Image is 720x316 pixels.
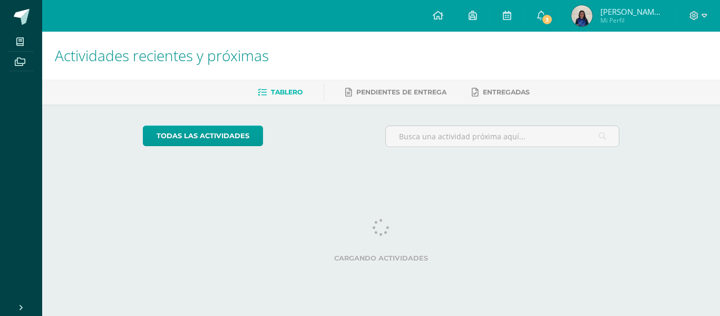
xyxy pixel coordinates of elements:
[356,88,446,96] span: Pendientes de entrega
[600,6,664,17] span: [PERSON_NAME] [PERSON_NAME]
[143,126,263,146] a: todas las Actividades
[55,45,269,65] span: Actividades recientes y próximas
[600,16,664,25] span: Mi Perfil
[571,5,592,26] img: 2704aaa29d1fe1aee5d09515aa75023f.png
[271,88,303,96] span: Tablero
[258,84,303,101] a: Tablero
[541,14,553,25] span: 3
[143,254,620,262] label: Cargando actividades
[386,126,619,147] input: Busca una actividad próxima aquí...
[472,84,530,101] a: Entregadas
[483,88,530,96] span: Entregadas
[345,84,446,101] a: Pendientes de entrega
